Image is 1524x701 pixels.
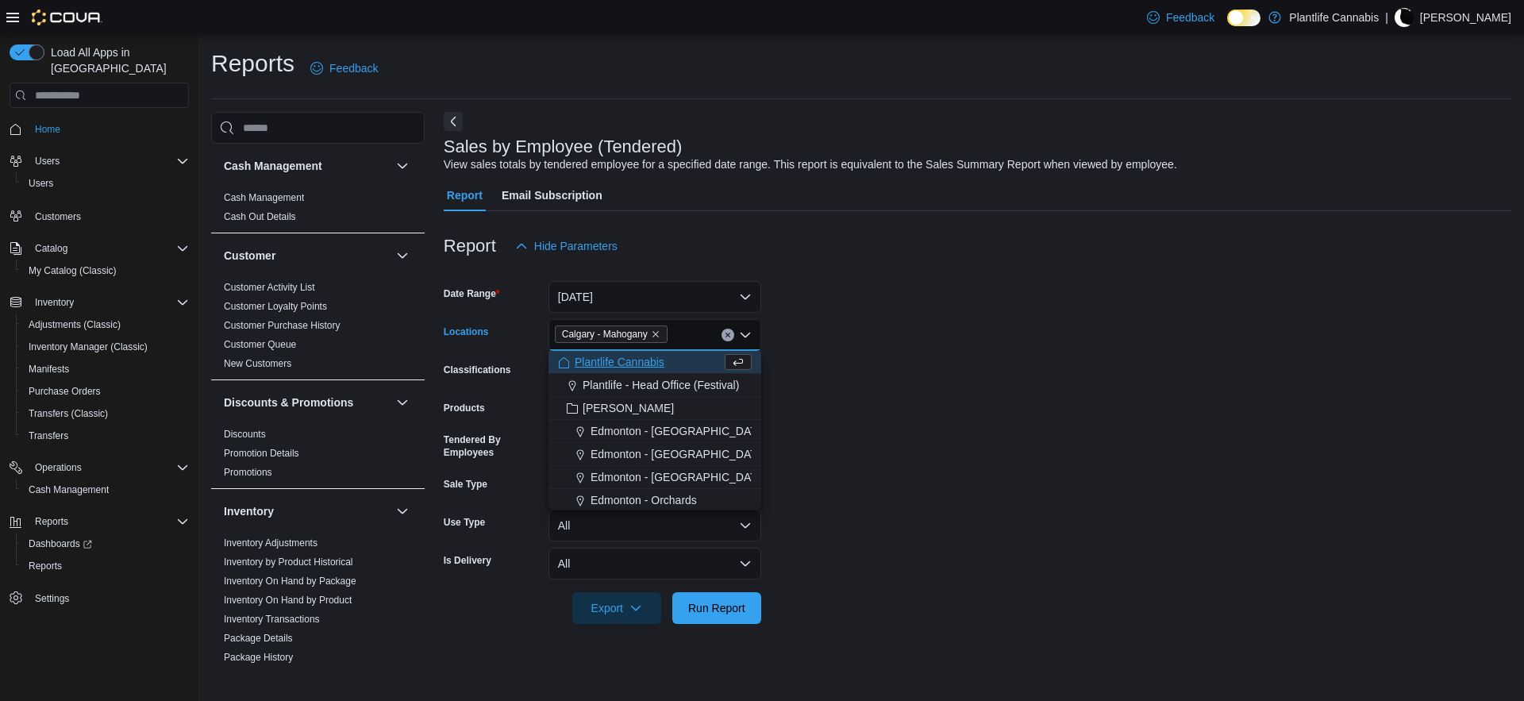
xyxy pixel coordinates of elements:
button: All [548,510,761,541]
a: Users [22,174,60,193]
span: Plantlife - Head Office (Festival) [583,377,739,393]
a: Customer Purchase History [224,320,341,331]
a: Cash Out Details [224,211,296,222]
a: Manifests [22,360,75,379]
a: Inventory Adjustments [224,537,317,549]
a: Package Details [224,633,293,644]
button: Inventory Manager (Classic) [16,336,195,358]
p: | [1385,8,1388,27]
button: Close list of options [739,329,752,341]
span: Plantlife Cannabis [575,354,664,370]
p: [PERSON_NAME] [1420,8,1511,27]
span: Report [447,179,483,211]
span: Run Report [688,600,745,616]
button: Reports [29,512,75,531]
button: Inventory [3,291,195,314]
span: Dashboards [29,537,92,550]
span: Inventory On Hand by Product [224,594,352,607]
button: Transfers [16,425,195,447]
label: Sale Type [444,478,487,491]
span: Package History [224,651,293,664]
span: Users [35,155,60,168]
span: Email Subscription [502,179,602,211]
button: Inventory [29,293,80,312]
a: Transfers (Classic) [22,404,114,423]
label: Tendered By Employees [444,433,542,459]
span: Cash Management [29,483,109,496]
button: Customers [3,204,195,227]
span: Package Details [224,632,293,645]
div: Discounts & Promotions [211,425,425,488]
button: Clear input [722,329,734,341]
span: Operations [35,461,82,474]
button: Operations [29,458,88,477]
span: Edmonton - [GEOGRAPHIC_DATA] [591,446,767,462]
button: Edmonton - [GEOGRAPHIC_DATA] [548,420,761,443]
span: Operations [29,458,189,477]
button: Reports [16,555,195,577]
span: Settings [29,588,189,608]
div: Customer [211,278,425,379]
a: Customers [29,207,87,226]
a: Discounts [224,429,266,440]
a: Inventory On Hand by Product [224,595,352,606]
button: Users [29,152,66,171]
button: Discounts & Promotions [393,393,412,412]
span: My Catalog (Classic) [22,261,189,280]
span: Customer Purchase History [224,319,341,332]
span: Reports [35,515,68,528]
span: Adjustments (Classic) [22,315,189,334]
span: Adjustments (Classic) [29,318,121,331]
span: My Catalog (Classic) [29,264,117,277]
span: Customers [29,206,189,225]
span: Inventory On Hand by Package [224,575,356,587]
span: Export [582,592,652,624]
button: Cash Management [16,479,195,501]
span: Manifests [29,363,69,376]
span: Reports [29,560,62,572]
button: [DATE] [548,281,761,313]
button: Inventory [393,502,412,521]
button: Export [572,592,661,624]
button: Operations [3,456,195,479]
p: Plantlife Cannabis [1289,8,1379,27]
button: Adjustments (Classic) [16,314,195,336]
a: Customer Queue [224,339,296,350]
h3: Sales by Employee (Tendered) [444,137,683,156]
a: Feedback [1141,2,1221,33]
a: Cash Management [22,480,115,499]
span: Inventory by Product Historical [224,556,353,568]
span: Purchase Orders [29,385,101,398]
a: My Catalog (Classic) [22,261,123,280]
span: Purchase Orders [22,382,189,401]
a: Customer Loyalty Points [224,301,327,312]
button: Hide Parameters [509,230,624,262]
span: Home [35,123,60,136]
span: Calgary - Mahogany [555,325,668,343]
span: Transfers (Classic) [29,407,108,420]
nav: Complex example [10,111,189,651]
span: Customers [35,210,81,223]
span: Discounts [224,428,266,441]
span: Inventory [29,293,189,312]
button: Inventory [224,503,390,519]
a: Inventory Transactions [224,614,320,625]
label: Classifications [444,364,511,376]
button: Next [444,112,463,131]
span: Dark Mode [1227,26,1228,27]
span: Reports [22,557,189,576]
span: Edmonton - [GEOGRAPHIC_DATA] [591,469,767,485]
a: Dashboards [16,533,195,555]
span: Customer Activity List [224,281,315,294]
h3: Inventory [224,503,274,519]
button: [PERSON_NAME] [548,397,761,420]
button: Home [3,117,195,141]
span: Promotion Details [224,447,299,460]
span: Reports [29,512,189,531]
a: New Customers [224,358,291,369]
a: Cash Management [224,192,304,203]
button: Edmonton - [GEOGRAPHIC_DATA] [548,443,761,466]
a: Customer Activity List [224,282,315,293]
button: Cash Management [224,158,390,174]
